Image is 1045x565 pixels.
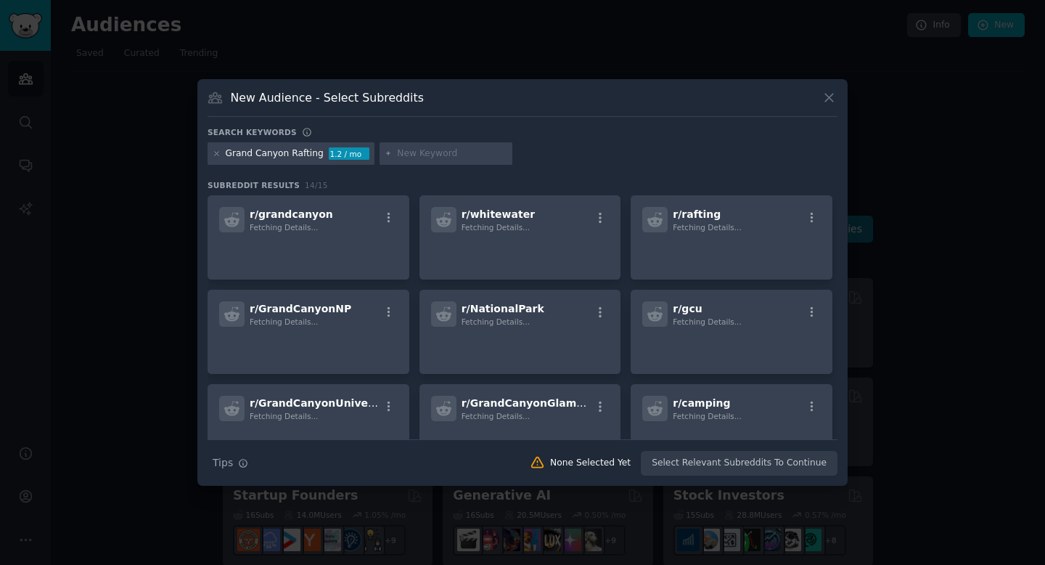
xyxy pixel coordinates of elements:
span: Fetching Details... [250,223,318,232]
span: r/ GrandCanyonUniversity [250,397,394,409]
span: Fetching Details... [250,317,318,326]
span: r/ GrandCanyonNP [250,303,351,314]
span: Fetching Details... [673,223,741,232]
span: r/ grandcanyon [250,208,333,220]
h3: Search keywords [208,127,297,137]
span: Fetching Details... [673,412,741,420]
span: Fetching Details... [462,412,530,420]
div: None Selected Yet [550,457,631,470]
span: Fetching Details... [462,223,530,232]
span: 14 / 15 [305,181,328,190]
span: r/ NationalPark [462,303,544,314]
span: Tips [213,455,233,471]
span: r/ whitewater [462,208,535,220]
span: Subreddit Results [208,180,300,190]
div: Grand Canyon Rafting [226,147,324,160]
h3: New Audience - Select Subreddits [231,90,424,105]
span: Fetching Details... [462,317,530,326]
span: r/ gcu [673,303,702,314]
span: r/ camping [673,397,730,409]
span: Fetching Details... [250,412,318,420]
button: Tips [208,450,253,476]
span: r/ GrandCanyonGlamping [462,397,602,409]
span: r/ rafting [673,208,721,220]
span: Fetching Details... [673,317,741,326]
input: New Keyword [397,147,507,160]
div: 1.2 / mo [329,147,369,160]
